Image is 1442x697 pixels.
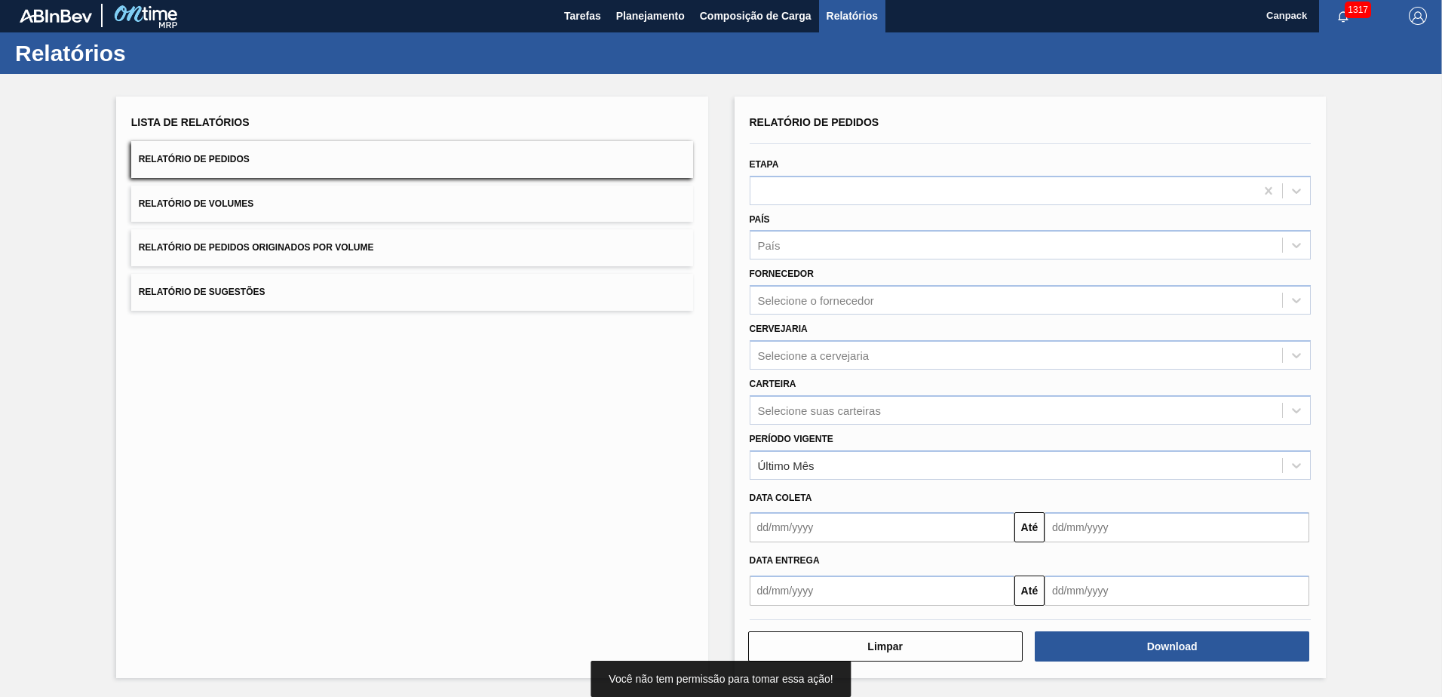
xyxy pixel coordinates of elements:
[758,294,874,307] div: Selecione o fornecedor
[748,631,1023,662] button: Limpar
[20,9,92,23] img: TNhmsLtSVTkK8tSr43FrP2fwEKptu5GPRR3wAAAABJRU5ErkJggg==
[758,404,881,416] div: Selecione suas carteiras
[1319,5,1367,26] button: Notificações
[750,269,814,279] label: Fornecedor
[750,555,820,566] span: Data Entrega
[15,45,283,62] h1: Relatórios
[750,379,796,389] label: Carteira
[131,116,250,128] span: Lista de Relatórios
[1014,512,1045,542] button: Até
[1045,576,1309,606] input: dd/mm/yyyy
[750,159,779,170] label: Etapa
[1045,512,1309,542] input: dd/mm/yyyy
[1345,2,1371,18] span: 1317
[750,512,1014,542] input: dd/mm/yyyy
[750,493,812,503] span: Data coleta
[131,141,693,178] button: Relatório de Pedidos
[616,7,685,25] span: Planejamento
[758,348,870,361] div: Selecione a cervejaria
[609,673,833,685] span: Você não tem permissão para tomar essa ação!
[139,198,253,209] span: Relatório de Volumes
[750,116,879,128] span: Relatório de Pedidos
[564,7,601,25] span: Tarefas
[1409,7,1427,25] img: Logout
[758,239,781,252] div: País
[827,7,878,25] span: Relatórios
[750,324,808,334] label: Cervejaria
[131,186,693,223] button: Relatório de Volumes
[131,229,693,266] button: Relatório de Pedidos Originados por Volume
[750,434,833,444] label: Período Vigente
[131,274,693,311] button: Relatório de Sugestões
[700,7,812,25] span: Composição de Carga
[750,214,770,225] label: País
[750,576,1014,606] input: dd/mm/yyyy
[139,242,374,253] span: Relatório de Pedidos Originados por Volume
[139,154,250,164] span: Relatório de Pedidos
[1014,576,1045,606] button: Até
[139,287,265,297] span: Relatório de Sugestões
[758,459,815,471] div: Último Mês
[1035,631,1309,662] button: Download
